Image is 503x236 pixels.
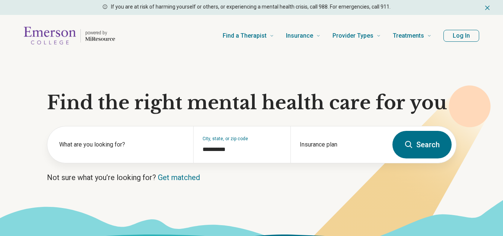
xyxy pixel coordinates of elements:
[392,131,452,158] button: Search
[24,24,115,48] a: Home page
[85,30,115,36] p: powered by
[393,21,432,51] a: Treatments
[332,31,373,41] span: Provider Types
[47,92,456,114] h1: Find the right mental health care for you
[393,31,424,41] span: Treatments
[332,21,381,51] a: Provider Types
[443,30,479,42] button: Log In
[111,3,391,11] p: If you are at risk of harming yourself or others, or experiencing a mental health crisis, call 98...
[158,173,200,182] a: Get matched
[223,21,274,51] a: Find a Therapist
[484,3,491,12] button: Dismiss
[223,31,267,41] span: Find a Therapist
[59,140,184,149] label: What are you looking for?
[286,21,321,51] a: Insurance
[47,172,456,183] p: Not sure what you’re looking for?
[286,31,313,41] span: Insurance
